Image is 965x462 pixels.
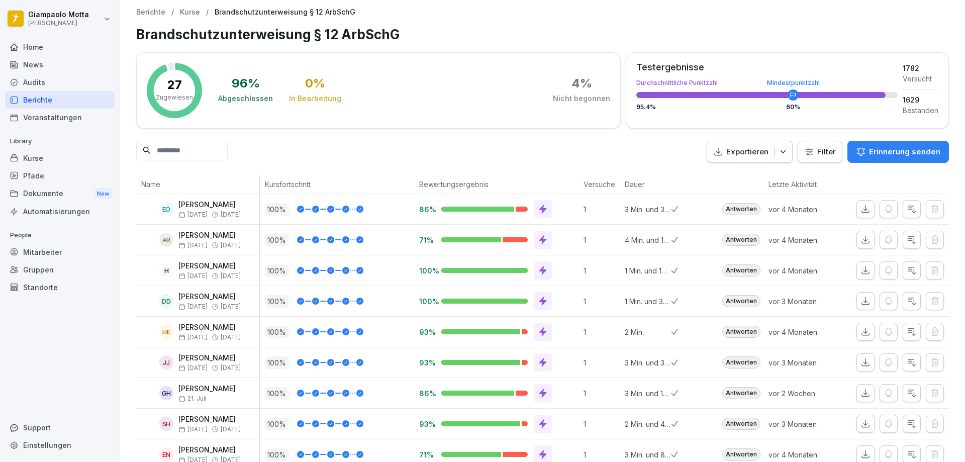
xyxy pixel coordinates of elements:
[178,262,241,270] p: [PERSON_NAME]
[206,8,209,17] p: /
[178,201,241,209] p: [PERSON_NAME]
[5,436,115,454] div: Einstellungen
[265,387,289,400] p: 100 %
[215,8,355,17] p: Brandschutzunterweisung § 12 ArbSchG
[265,264,289,277] p: 100 %
[28,11,89,19] p: Giampaolo Motta
[636,63,898,72] div: Testergebnisse
[178,211,208,218] span: [DATE]
[768,179,836,190] p: Letzte Aktivität
[178,385,236,393] p: [PERSON_NAME]
[768,296,841,307] p: vor 3 Monaten
[419,389,433,398] p: 86%
[5,227,115,243] p: People
[141,179,254,190] p: Name
[221,334,241,341] span: [DATE]
[265,326,289,338] p: 100 %
[5,243,115,261] a: Mitarbeiter
[625,235,671,245] p: 4 Min. und 12 Sek.
[625,419,671,429] p: 2 Min. und 44 Sek.
[178,231,241,240] p: [PERSON_NAME]
[419,450,433,459] p: 71%
[625,327,671,337] p: 2 Min.
[5,73,115,91] a: Audits
[136,8,165,17] a: Berichte
[722,234,760,246] div: Antworten
[159,447,173,461] div: EN
[221,426,241,433] span: [DATE]
[178,426,208,433] span: [DATE]
[722,295,760,307] div: Antworten
[5,419,115,436] div: Support
[221,364,241,372] span: [DATE]
[903,63,938,73] div: 1782
[625,357,671,368] p: 3 Min. und 38 Sek.
[584,204,620,215] p: 1
[707,141,793,163] button: Exportieren
[221,303,241,310] span: [DATE]
[768,235,841,245] p: vor 4 Monaten
[232,77,260,89] div: 96 %
[419,327,433,337] p: 93%
[798,141,842,163] button: Filter
[156,93,193,102] p: Zugewiesen
[903,73,938,84] div: Versucht
[178,354,241,362] p: [PERSON_NAME]
[584,296,620,307] p: 1
[136,25,949,44] h1: Brandschutzunterweisung § 12 ArbSchG
[5,167,115,184] a: Pfade
[178,415,241,424] p: [PERSON_NAME]
[180,8,200,17] p: Kurse
[847,141,949,163] button: Erinnerung senden
[768,265,841,276] p: vor 4 Monaten
[419,179,573,190] p: Bewertungsergebnis
[722,264,760,276] div: Antworten
[625,296,671,307] p: 1 Min. und 33 Sek.
[419,358,433,367] p: 93%
[419,419,433,429] p: 93%
[5,109,115,126] a: Veranstaltungen
[218,94,273,104] div: Abgeschlossen
[159,263,173,278] div: H
[625,449,671,460] p: 3 Min. und 8 Sek.
[584,327,620,337] p: 1
[869,146,940,157] p: Erinnerung senden
[636,80,898,86] div: Durchschnittliche Punktzahl
[159,233,173,247] div: AR
[768,388,841,399] p: vor 2 Wochen
[5,91,115,109] a: Berichte
[768,419,841,429] p: vor 3 Monaten
[178,272,208,280] span: [DATE]
[722,448,760,460] div: Antworten
[171,8,174,17] p: /
[768,327,841,337] p: vor 4 Monaten
[289,94,341,104] div: In Bearbeitung
[722,356,760,368] div: Antworten
[5,279,115,296] div: Standorte
[722,387,760,399] div: Antworten
[159,325,173,339] div: HE
[768,204,841,215] p: vor 4 Monaten
[625,179,666,190] p: Dauer
[584,235,620,245] p: 1
[265,356,289,369] p: 100 %
[5,149,115,167] a: Kurse
[5,261,115,279] div: Gruppen
[722,326,760,338] div: Antworten
[767,80,820,86] div: Mindestpunktzahl
[305,77,325,89] div: 0 %
[768,357,841,368] p: vor 3 Monaten
[636,104,898,110] div: 95.4 %
[178,303,208,310] span: [DATE]
[178,242,208,249] span: [DATE]
[768,449,841,460] p: vor 4 Monaten
[584,265,620,276] p: 1
[419,235,433,245] p: 71%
